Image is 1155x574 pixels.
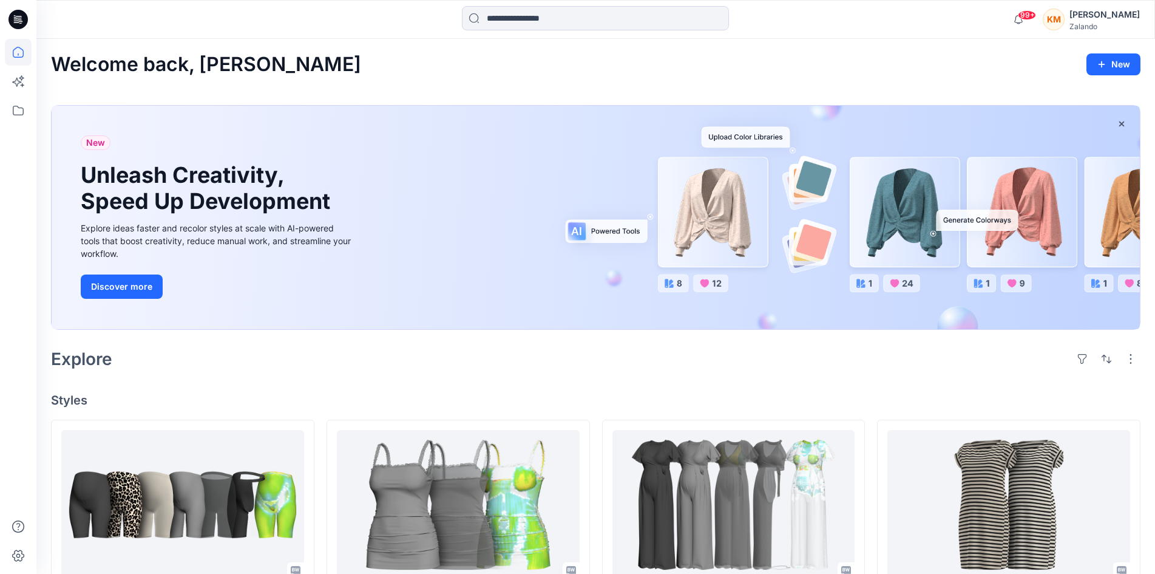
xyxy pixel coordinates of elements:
[1043,9,1065,30] div: KM
[1069,22,1140,31] div: Zalando
[51,393,1140,408] h4: Styles
[51,349,112,369] h2: Explore
[81,162,336,214] h1: Unleash Creativity, Speed Up Development
[81,275,163,299] button: Discover more
[51,53,361,76] h2: Welcome back, [PERSON_NAME]
[86,135,105,150] span: New
[1086,53,1140,75] button: New
[81,222,354,260] div: Explore ideas faster and recolor styles at scale with AI-powered tools that boost creativity, red...
[1069,7,1140,22] div: [PERSON_NAME]
[1018,10,1036,20] span: 99+
[81,275,354,299] a: Discover more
